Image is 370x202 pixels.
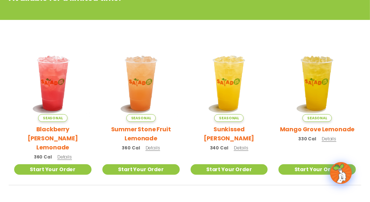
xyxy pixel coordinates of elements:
[38,114,68,122] span: Seasonal
[57,154,72,160] span: Details
[102,45,180,122] img: Product photo for Summer Stone Fruit Lemonade
[278,164,356,175] a: Start Your Order
[191,125,268,143] h2: Sunkissed [PERSON_NAME]
[102,164,180,175] a: Start Your Order
[298,136,316,142] span: 330 Cal
[278,45,356,122] img: Product photo for Mango Grove Lemonade
[14,125,92,152] h2: Blackberry [PERSON_NAME] Lemonade
[191,45,268,122] img: Product photo for Sunkissed Yuzu Lemonade
[302,114,332,122] span: Seasonal
[34,154,52,160] span: 360 Cal
[214,114,244,122] span: Seasonal
[146,145,160,151] span: Details
[14,164,92,175] a: Start Your Order
[126,114,156,122] span: Seasonal
[102,125,180,143] h2: Summer Stone Fruit Lemonade
[14,45,92,122] img: Product photo for Blackberry Bramble Lemonade
[280,125,355,134] h2: Mango Grove Lemonade
[234,145,248,151] span: Details
[191,164,268,175] a: Start Your Order
[122,145,140,151] span: 360 Cal
[210,145,228,151] span: 340 Cal
[322,136,336,142] span: Details
[331,163,351,183] img: wpChatIcon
